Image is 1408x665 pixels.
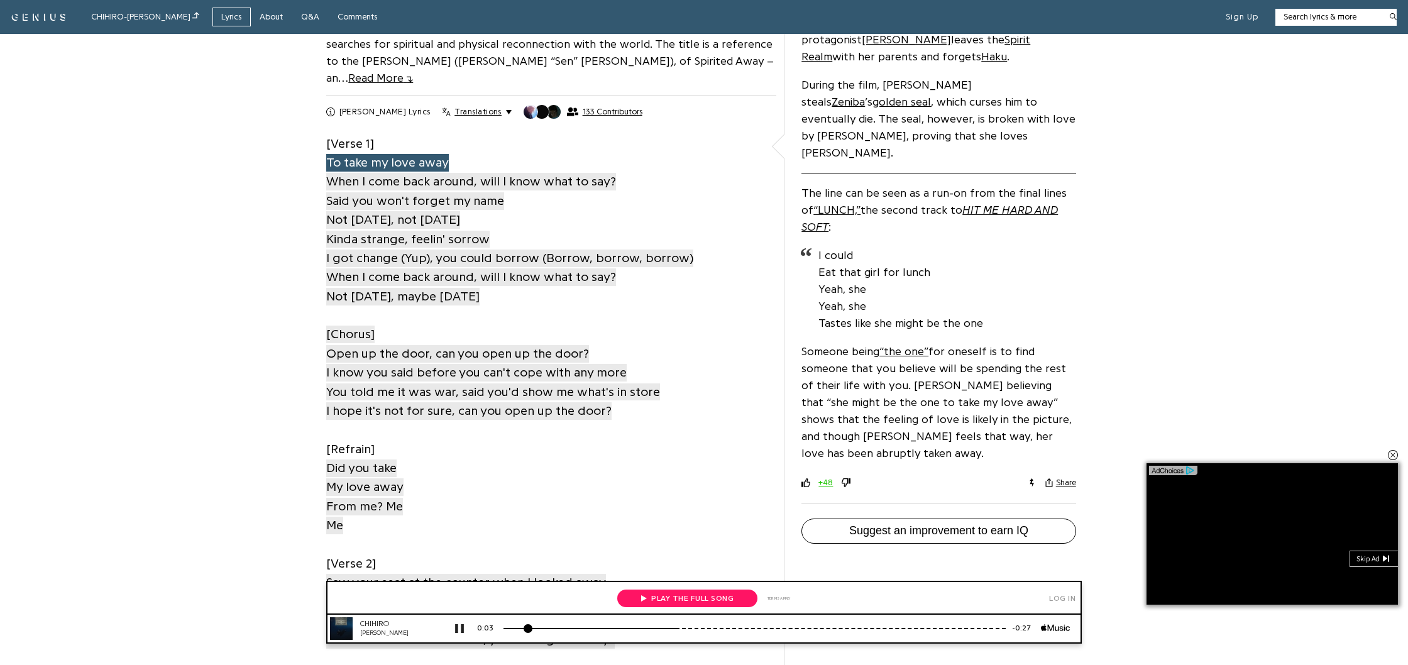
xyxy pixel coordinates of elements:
div: Log in [728,10,764,25]
a: Comments [329,8,387,27]
div: [PERSON_NAME] [44,48,119,57]
a: Q&A [292,8,329,27]
div: CHIHIRO [44,38,119,48]
img: 72x72bb.jpg [14,36,36,59]
a: I got change (Yup), you could borrow (Borrow, borrow, borrow) [326,248,693,268]
svg: downvote [842,478,850,487]
button: Translations [442,106,512,118]
p: I could Eat that girl for lunch Yeah, she Yeah, she Tastes like she might be the one [818,247,1076,332]
span: Share [1056,478,1076,488]
span: Play the full song [325,14,417,21]
span: 133 Contributors [583,107,642,117]
p: The line can be seen as a run-on from the final lines of the second track to : [801,185,1076,236]
a: “[PERSON_NAME]” sees [PERSON_NAME] feeling unseen and misunderstood as she searches for spiritual... [326,22,774,84]
p: During the film, [PERSON_NAME] steals ’s , which curses him to eventually die. The seal, however,... [801,77,1076,162]
span: To take my love away [326,154,449,172]
button: +48 [818,476,833,489]
div: [Verse 1] [Refrain] [Verse 2] [326,19,776,650]
div: -0:27 [690,42,725,53]
a: When I come back around, will I know what to say?Not [DATE], maybe [DATE] [326,267,616,306]
svg: upvote [801,478,810,487]
a: Did you takeMy love awayFrom me? MeMe [326,458,404,535]
a: Play the full song [301,1,441,34]
span: Saw your seat at the counter when I looked away [326,574,606,591]
button: Suggest an improvement to earn IQ [801,519,1076,544]
a: Haku [981,51,1007,62]
span: [Chorus] [326,326,375,343]
span: I got change (Yup), you could borrow (Borrow, borrow, borrow) [326,250,693,267]
h2: [PERSON_NAME] Lyrics [339,106,431,118]
button: Sign Up [1226,11,1258,23]
a: Zeniba [832,96,865,107]
a: [PERSON_NAME] [862,34,951,45]
a: Lyrics [212,8,251,27]
div: Skip Ad [1356,555,1382,564]
button: Share [1045,478,1076,488]
span: Open up the door, can you open up the door? I know you said before you can't cope with any more Y... [326,345,660,420]
span: Read More [348,72,413,84]
span: Did you take My love away From me? Me Me [326,459,404,534]
a: “LUNCH,” [813,204,861,216]
a: Saw your seat at the counter when I looked away [326,573,606,592]
p: Someone being for oneself is to find someone that you believe will be spending the rest of their ... [801,343,1076,462]
button: 133 Contributors [523,104,642,119]
a: When I come back around, will I know what to say?Said you won't forget my nameNot [DATE], not [DA... [326,172,616,249]
a: To take my love away [326,153,449,172]
a: “the one” [879,346,928,357]
div: CHIHIRO - [PERSON_NAME] [91,10,199,24]
a: [Chorus] [326,325,375,344]
a: About [251,8,292,27]
span: Translations [454,106,501,118]
a: golden seal [872,96,931,107]
a: Open up the door, can you open up the door?I know you said before you can't cope with any moreYou... [326,344,660,420]
input: Search lyrics & more [1275,11,1382,23]
span: When I come back around, will I know what to say? Said you won't forget my name Not [DATE], not [... [326,173,616,248]
span: When I come back around, will I know what to say? Not [DATE], maybe [DATE] [326,268,616,305]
